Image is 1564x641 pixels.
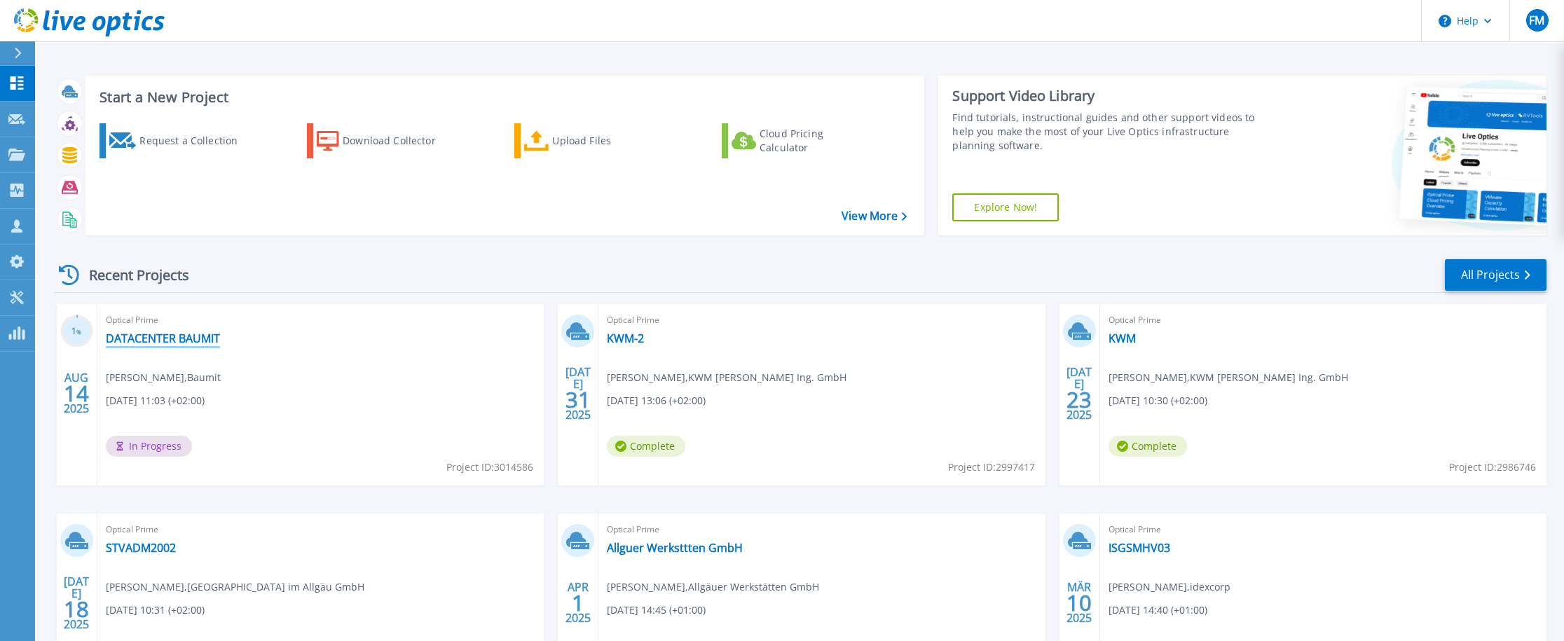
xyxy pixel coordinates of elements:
[607,393,706,408] span: [DATE] 13:06 (+02:00)
[952,87,1265,105] div: Support Video Library
[607,370,846,385] span: [PERSON_NAME] , KWM [PERSON_NAME] Ing. GmbH
[100,123,256,158] a: Request a Collection
[1066,394,1092,406] span: 23
[1109,541,1170,555] a: ISGSMHV03
[1449,460,1536,475] span: Project ID: 2986746
[572,597,584,609] span: 1
[607,331,644,345] a: KWM-2
[565,577,591,628] div: APR 2025
[106,370,221,385] span: [PERSON_NAME] , Baumit
[343,127,455,155] div: Download Collector
[1109,331,1136,345] a: KWM
[1109,522,1538,537] span: Optical Prime
[952,193,1059,221] a: Explore Now!
[54,258,208,292] div: Recent Projects
[1109,393,1207,408] span: [DATE] 10:30 (+02:00)
[106,522,535,537] span: Optical Prime
[1529,15,1544,26] span: FM
[952,111,1265,153] div: Find tutorials, instructional guides and other support videos to help you make the most of your L...
[106,579,364,595] span: [PERSON_NAME] , [GEOGRAPHIC_DATA] im Allgäu GmbH
[842,209,907,223] a: View More
[722,123,878,158] a: Cloud Pricing Calculator
[64,603,89,615] span: 18
[139,127,252,155] div: Request a Collection
[948,460,1035,475] span: Project ID: 2997417
[63,368,90,419] div: AUG 2025
[552,127,664,155] div: Upload Files
[1109,579,1230,595] span: [PERSON_NAME] , idexcorp
[1066,577,1092,628] div: MÄR 2025
[1066,597,1092,609] span: 10
[565,394,591,406] span: 31
[1109,602,1207,618] span: [DATE] 14:40 (+01:00)
[1066,368,1092,419] div: [DATE] 2025
[106,312,535,328] span: Optical Prime
[307,123,463,158] a: Download Collector
[106,541,176,555] a: STVADM2002
[607,522,1036,537] span: Optical Prime
[106,393,205,408] span: [DATE] 11:03 (+02:00)
[607,312,1036,328] span: Optical Prime
[760,127,872,155] div: Cloud Pricing Calculator
[106,331,220,345] a: DATACENTER BAUMIT
[1109,312,1538,328] span: Optical Prime
[1109,436,1187,457] span: Complete
[514,123,671,158] a: Upload Files
[76,328,81,336] span: %
[1109,370,1348,385] span: [PERSON_NAME] , KWM [PERSON_NAME] Ing. GmbH
[100,90,907,105] h3: Start a New Project
[64,387,89,399] span: 14
[1445,259,1546,291] a: All Projects
[63,577,90,628] div: [DATE] 2025
[607,579,819,595] span: [PERSON_NAME] , Allgäuer Werkstätten GmbH
[565,368,591,419] div: [DATE] 2025
[607,436,685,457] span: Complete
[106,602,205,618] span: [DATE] 10:31 (+02:00)
[60,324,93,340] h3: 1
[607,602,706,618] span: [DATE] 14:45 (+01:00)
[607,541,743,555] a: Allguer Werksttten GmbH
[446,460,533,475] span: Project ID: 3014586
[106,436,192,457] span: In Progress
